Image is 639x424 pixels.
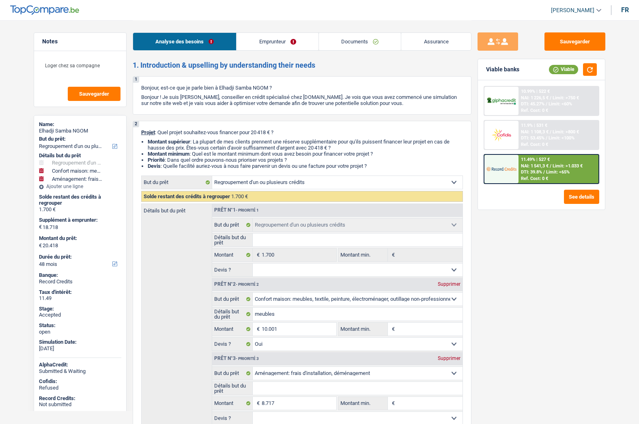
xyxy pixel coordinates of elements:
[521,163,549,169] span: NAI: 1 541,3 €
[486,66,519,73] div: Viable banks
[39,278,121,285] div: Record Credits
[550,95,551,101] span: /
[133,33,237,50] a: Analyse des besoins
[212,397,253,410] label: Montant
[551,7,594,14] span: [PERSON_NAME]
[546,101,547,107] span: /
[39,184,121,189] div: Ajouter une ligne
[39,217,120,223] label: Supplément à emprunter:
[42,38,118,45] h5: Notes
[212,233,253,246] label: Détails but du prêt
[521,135,544,141] span: DTI: 53.45%
[141,129,155,135] span: Projet
[553,95,579,101] span: Limit: >750 €
[39,368,121,375] div: Submitted & Waiting
[521,157,550,162] div: 11.49% | 527 €
[521,101,544,107] span: DTI: 45.27%
[39,385,121,391] div: Refused
[521,123,547,128] div: 11.9% | 531 €
[621,6,629,14] div: fr
[212,248,253,261] label: Montant
[436,356,463,361] div: Supprimer
[148,151,189,157] strong: Montant minimum
[212,367,253,380] label: But du prêt
[212,356,261,361] div: Prêt n°3
[39,242,42,249] span: €
[39,306,121,312] div: Stage:
[549,65,578,74] div: Viable
[39,295,121,302] div: 11.49
[212,308,253,321] label: Détails but du prêt
[142,176,212,189] label: But du prêt
[486,161,516,176] img: Record Credits
[39,128,121,134] div: Elhadji Samba NGOM
[39,272,121,278] div: Banque:
[10,5,79,15] img: TopCompare Logo
[401,33,471,50] a: Assurance
[39,206,121,213] div: 1.700 €
[553,129,579,135] span: Limit: >800 €
[521,176,548,181] div: Ref. Cost: 0 €
[141,85,463,91] p: Bonjour, est-ce que je parle bien à Elhadji Samba NGOM ?
[144,193,230,199] span: Solde restant des crédits à regrouper
[39,235,120,242] label: Montant du prêt:
[521,89,550,94] div: 10.99% | 522 €
[236,356,259,361] span: - Priorité 3
[148,139,463,151] li: : La plupart de mes clients prennent une réserve supplémentaire pour qu'ils puissent financer leu...
[39,224,42,230] span: €
[39,362,121,368] div: AlphaCredit:
[549,101,572,107] span: Limit: <60%
[142,204,212,213] label: Détails but du prêt
[544,4,601,17] a: [PERSON_NAME]
[388,248,397,261] span: €
[39,254,120,260] label: Durée du prêt:
[148,163,161,169] span: Devis
[39,322,121,329] div: Status:
[212,208,261,213] div: Prêt n°1
[141,129,463,135] p: : Quel projet souhaitez-vous financer pour 20 418 € ?
[553,163,583,169] span: Limit: >1.033 €
[39,401,121,408] div: Not submitted
[564,190,599,204] button: See details
[521,129,549,135] span: NAI: 1 108,3 €
[39,136,120,142] label: But du prêt:
[148,157,463,163] li: : Dans quel ordre pouvons-nous prioriser vos projets ?
[39,339,121,345] div: Simulation Date:
[148,157,165,163] strong: Priorité
[148,139,190,145] strong: Montant supérieur
[543,169,545,175] span: /
[253,323,262,336] span: €
[79,91,109,96] span: Sauvegarder
[550,129,551,135] span: /
[212,263,253,276] label: Devis ?
[68,87,120,101] button: Sauvegarder
[521,169,542,175] span: DTI: 39.8%
[39,395,121,402] div: Record Credits:
[338,397,388,410] label: Montant min.
[39,329,121,335] div: open
[39,378,121,385] div: Cofidis:
[521,142,548,147] div: Ref. Cost: 0 €
[338,248,388,261] label: Montant min.
[521,108,548,113] div: Ref. Cost: 0 €
[436,282,463,287] div: Supprimer
[133,77,139,83] div: 1
[212,323,253,336] label: Montant
[212,338,253,351] label: Devis ?
[550,163,551,169] span: /
[133,61,471,70] h2: 1. Introduction & upselling by understanding their needs
[521,95,549,101] span: NAI: 1 226,5 €
[546,135,547,141] span: /
[253,248,262,261] span: €
[141,94,463,106] p: Bonjour ! Je suis [PERSON_NAME], conseiller en crédit spécialisé chez [DOMAIN_NAME]. Je vois que ...
[486,96,516,106] img: AlphaCredit
[133,121,139,127] div: 2
[236,208,259,212] span: - Priorité 1
[148,163,463,169] li: : Quelle facilité auriez-vous à nous faire parvenir un devis ou une facture pour votre projet ?
[39,345,121,352] div: [DATE]
[39,121,121,128] div: Name:
[39,194,121,206] div: Solde restant des crédits à regrouper
[253,397,262,410] span: €
[319,33,401,50] a: Documents
[486,127,516,142] img: Cofidis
